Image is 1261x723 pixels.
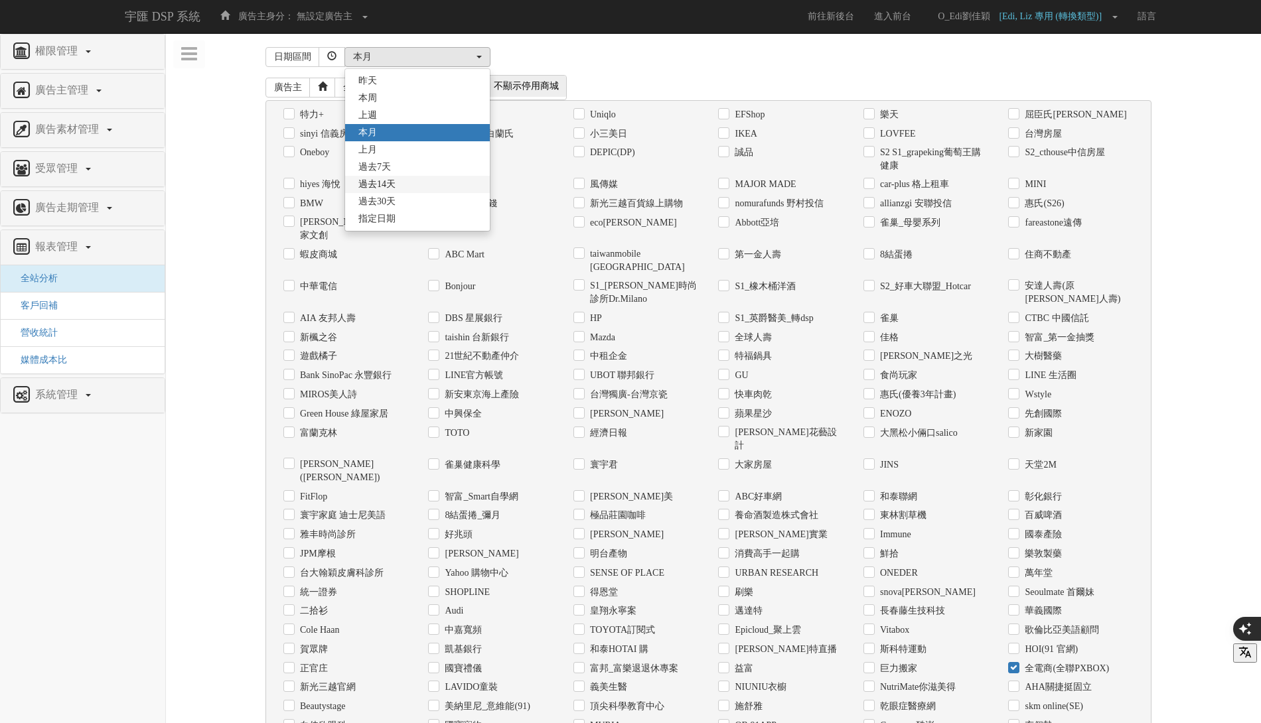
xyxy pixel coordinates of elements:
[11,328,58,338] span: 營收統計
[1021,146,1105,159] label: S2_cthouse中信房屋
[999,11,1108,21] span: [Edi, Liz 專用 (轉換類型)]
[731,426,844,452] label: [PERSON_NAME]花藝設計
[297,566,384,580] label: 台大翰穎皮膚科診所
[11,300,58,310] span: 客戶回補
[441,681,498,694] label: LAVIDO童裝
[1021,700,1083,713] label: skm online(SE)
[441,700,530,713] label: 美納里尼_意維能(91)
[587,662,678,675] label: 富邦_富樂退退休專案
[877,604,945,618] label: 長春藤生技科技
[358,195,396,208] span: 過去30天
[587,146,635,159] label: DEPIC(DP)
[11,237,155,258] a: 報表管理
[587,369,654,382] label: UBOT 聯邦銀行
[358,126,377,139] span: 本月
[587,312,602,325] label: HP
[441,490,518,503] label: 智富_Smart自學網
[297,509,386,522] label: 寰宇家庭 迪士尼美語
[731,509,818,522] label: 養命酒製造株式會社
[441,427,469,440] label: TOTO
[587,127,627,141] label: 小三美日
[587,331,615,344] label: Mazda
[297,127,358,141] label: sinyi 信義房屋
[1021,547,1062,560] label: 樂敦製藥
[587,586,618,599] label: 得恩堂
[1021,350,1062,363] label: 大樹醫藥
[587,108,616,121] label: Uniqlo
[11,273,58,283] a: 全站分析
[441,280,475,293] label: Bonjour
[11,41,155,62] a: 權限管理
[441,248,484,261] label: ABC Mart
[32,163,84,174] span: 受眾管理
[877,127,916,141] label: LOVFEE
[297,312,356,325] label: AIA 友邦人壽
[1021,178,1046,191] label: MINI
[11,198,155,219] a: 廣告走期管理
[297,528,356,541] label: 雅丰時尚診所
[731,662,753,675] label: 益富
[1021,279,1134,306] label: 安達人壽(原[PERSON_NAME]人壽)
[877,458,899,472] label: JINS
[297,216,409,242] label: [PERSON_NAME]發想居家文創
[297,11,352,21] span: 無設定廣告主
[877,280,971,293] label: S2_好車大聯盟_Hotcar
[877,427,958,440] label: 大黑松小倆口salico
[731,490,782,503] label: ABC好車網
[441,547,518,560] label: [PERSON_NAME]
[11,355,67,365] span: 媒體成本比
[1021,681,1091,694] label: AHA關捷挺固立
[1021,108,1126,121] label: 屈臣氏[PERSON_NAME]
[731,624,801,637] label: Epicloud_聚上雲
[441,643,482,656] label: 凱基銀行
[877,216,940,230] label: 雀巢_母嬰系列
[334,78,370,98] a: 全選
[297,427,337,440] label: 富蘭克林
[587,388,668,401] label: 台灣獨廣-台灣京瓷
[877,197,952,210] label: allianzgi 安聯投信
[32,84,95,96] span: 廣告主管理
[441,458,500,472] label: 雀巢健康科學
[877,388,956,401] label: 惠氏(優養3年計畫)
[358,109,377,122] span: 上週
[587,407,664,421] label: [PERSON_NAME]
[731,388,772,401] label: 快車肉乾
[587,604,636,618] label: 皇翔永寧案
[11,159,155,180] a: 受眾管理
[1021,509,1062,522] label: 百威啤酒
[731,178,796,191] label: MAJOR MADE
[32,123,106,135] span: 廣告素材管理
[731,312,813,325] label: S1_英爵醫美_轉dsp
[297,178,340,191] label: hiyes 海悅
[11,385,155,406] a: 系統管理
[731,369,748,382] label: GU
[1021,312,1088,325] label: CTBC 中國信託
[1021,662,1109,675] label: 全電商(全聯PXBOX)
[731,146,753,159] label: 誠品
[877,662,917,675] label: 巨力搬家
[877,178,949,191] label: car-plus 格上租車
[358,161,391,174] span: 過去7天
[877,312,899,325] label: 雀巢
[1021,427,1053,440] label: 新家園
[877,369,917,382] label: 食尚玩家
[297,407,388,421] label: Green House 綠屋家居
[1021,369,1076,382] label: LINE 生活圈
[1021,127,1062,141] label: 台灣房屋
[297,369,392,382] label: Bank SinoPac 永豐銀行
[731,547,800,560] label: 消費高手一起購
[587,427,627,440] label: 經濟日報
[297,248,337,261] label: 蝦皮商城
[731,458,772,472] label: 大家房屋
[587,624,655,637] label: TOYOTA訂閱式
[731,248,781,261] label: 第一金人壽
[32,45,84,56] span: 權限管理
[731,127,757,141] label: IKEA
[731,350,772,363] label: 特福鍋具
[441,331,509,344] label: taishin 台新銀行
[731,643,836,656] label: [PERSON_NAME]特直播
[1021,388,1051,401] label: Wstyle
[877,146,989,172] label: S2 S1_grapeking葡萄王購健康
[731,586,753,599] label: 刷樂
